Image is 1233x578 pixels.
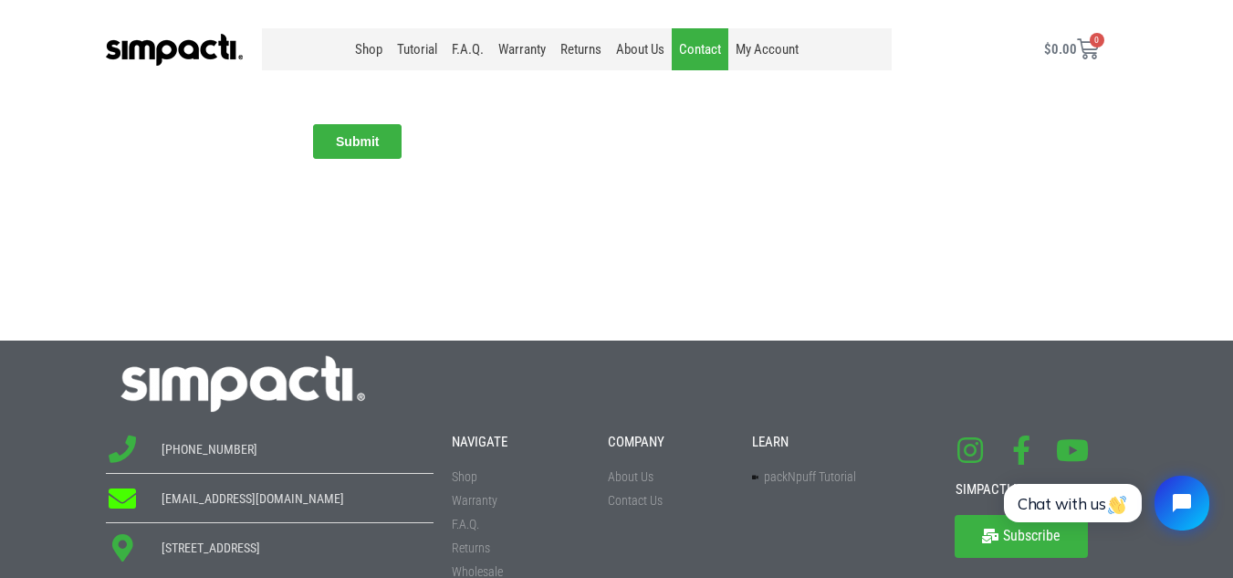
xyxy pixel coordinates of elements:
span: Returns [452,539,490,558]
h4: Simpacti Newsletter [914,483,1127,497]
a: Shop [348,28,390,70]
span: 0 [1090,33,1104,47]
a: $0.00 0 [1022,27,1121,71]
bdi: 0.00 [1044,41,1077,58]
a: Warranty [452,491,589,510]
span: $ [1044,41,1051,58]
a: Contact [672,28,728,70]
span: [EMAIL_ADDRESS][DOMAIN_NAME] [157,489,344,509]
span: Warranty [452,491,497,510]
a: My Account [728,28,806,70]
a: Contact Us [608,491,734,510]
a: Warranty [491,28,553,70]
span: [STREET_ADDRESS] [157,539,260,558]
span: Shop [452,468,477,487]
h4: Learn [752,436,896,449]
iframe: Tidio Chat [984,460,1225,546]
a: packNpuff Tutorial [752,468,896,487]
span: packNpuff Tutorial [759,468,856,487]
a: About Us [608,468,734,487]
a: F.A.Q. [452,515,589,534]
a: Shop [452,468,589,487]
h4: Company [608,436,734,449]
span: F.A.Q. [452,515,479,534]
span: Last name [303,2,359,16]
a: Returns [452,539,589,558]
span: [PHONE_NUMBER] [157,440,257,459]
span: Contact Us [608,491,663,510]
a: F.A.Q. [444,28,491,70]
a: About Us [609,28,672,70]
h4: navigate [452,436,589,449]
a: Subscribe [955,515,1088,558]
a: Returns [553,28,609,70]
a: Tutorial [390,28,444,70]
span: About Us [608,468,653,487]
